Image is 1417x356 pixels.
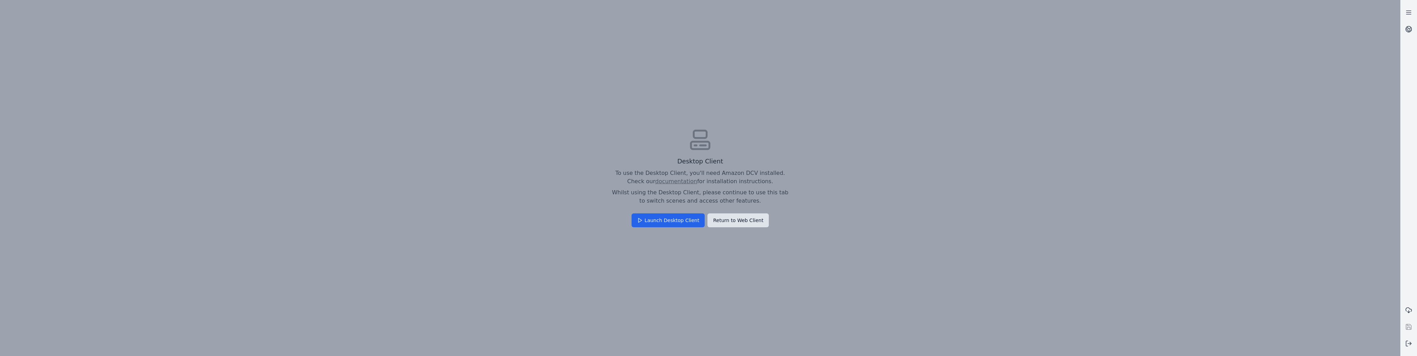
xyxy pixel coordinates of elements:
[707,213,769,227] button: Return to Web Client
[611,156,789,166] p: Desktop Client
[655,178,697,185] a: documentation
[632,213,705,227] button: Launch Desktop Client
[611,188,789,205] p: Whilst using the Desktop Client, please continue to use this tab to switch scenes and access othe...
[611,169,789,186] p: To use the Desktop Client, you'll need Amazon DCV installed. Check our for installation instructi...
